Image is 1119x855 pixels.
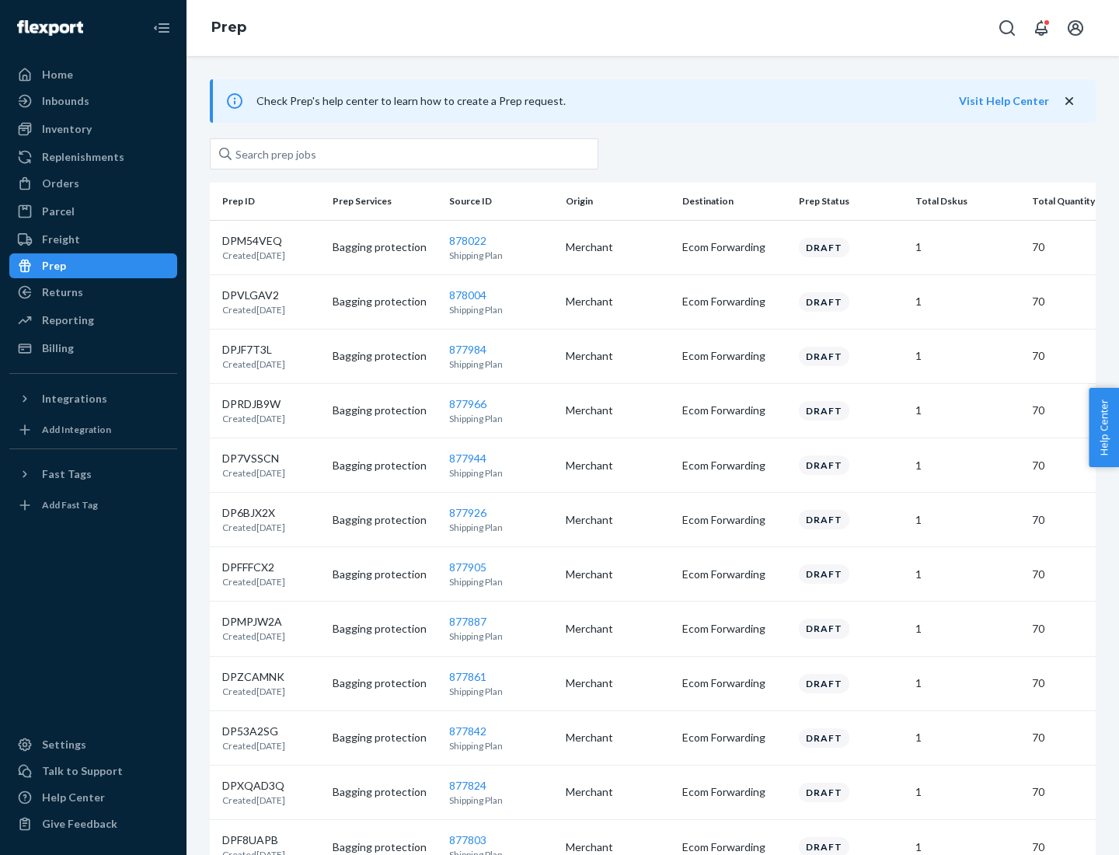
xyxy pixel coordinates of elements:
[199,5,259,51] ol: breadcrumbs
[333,403,437,418] p: Bagging protection
[682,621,786,637] p: Ecom Forwarding
[333,567,437,582] p: Bagging protection
[682,784,786,800] p: Ecom Forwarding
[222,630,285,643] p: Created [DATE]
[222,614,285,630] p: DPMPJW2A
[566,839,670,855] p: Merchant
[682,403,786,418] p: Ecom Forwarding
[682,567,786,582] p: Ecom Forwarding
[799,401,849,421] div: Draft
[449,358,553,371] p: Shipping Plan
[449,794,553,807] p: Shipping Plan
[566,348,670,364] p: Merchant
[566,458,670,473] p: Merchant
[42,816,117,832] div: Give Feedback
[333,294,437,309] p: Bagging protection
[799,674,849,693] div: Draft
[559,183,676,220] th: Origin
[799,292,849,312] div: Draft
[210,138,598,169] input: Search prep jobs
[959,93,1049,109] button: Visit Help Center
[682,294,786,309] p: Ecom Forwarding
[449,615,486,628] a: 877887
[333,621,437,637] p: Bagging protection
[566,294,670,309] p: Merchant
[915,839,1020,855] p: 1
[222,778,285,794] p: DPXQAD3Q
[9,785,177,810] a: Help Center
[9,62,177,87] a: Home
[333,458,437,473] p: Bagging protection
[42,312,94,328] div: Reporting
[9,386,177,411] button: Integrations
[42,498,98,511] div: Add Fast Tag
[222,342,285,358] p: DPJF7T3L
[9,308,177,333] a: Reporting
[682,239,786,255] p: Ecom Forwarding
[566,784,670,800] p: Merchant
[915,730,1020,745] p: 1
[566,675,670,691] p: Merchant
[915,348,1020,364] p: 1
[449,739,553,752] p: Shipping Plan
[449,779,486,792] a: 877824
[449,343,486,356] a: 877984
[682,675,786,691] p: Ecom Forwarding
[9,253,177,278] a: Prep
[1061,93,1077,110] button: close
[42,67,73,82] div: Home
[449,630,553,643] p: Shipping Plan
[449,466,553,480] p: Shipping Plan
[443,183,559,220] th: Source ID
[333,675,437,691] p: Bagging protection
[222,521,285,534] p: Created [DATE]
[9,493,177,518] a: Add Fast Tag
[1026,12,1057,44] button: Open notifications
[42,423,111,436] div: Add Integration
[333,839,437,855] p: Bagging protection
[566,621,670,637] p: Merchant
[915,458,1020,473] p: 1
[42,149,124,165] div: Replenishments
[326,183,443,220] th: Prep Services
[42,258,66,274] div: Prep
[9,336,177,361] a: Billing
[9,199,177,224] a: Parcel
[333,784,437,800] p: Bagging protection
[799,783,849,802] div: Draft
[449,506,486,519] a: 877926
[9,462,177,487] button: Fast Tags
[449,560,486,574] a: 877905
[915,784,1020,800] p: 1
[799,619,849,638] div: Draft
[1060,12,1091,44] button: Open account menu
[222,396,285,412] p: DPRDJB9W
[9,732,177,757] a: Settings
[222,669,285,685] p: DPZCAMNK
[566,567,670,582] p: Merchant
[42,121,92,137] div: Inventory
[799,564,849,584] div: Draft
[9,227,177,252] a: Freight
[42,737,86,752] div: Settings
[17,20,83,36] img: Flexport logo
[42,391,107,407] div: Integrations
[9,145,177,169] a: Replenishments
[222,832,285,848] p: DPF8UAPB
[222,358,285,371] p: Created [DATE]
[915,512,1020,528] p: 1
[992,12,1023,44] button: Open Search Box
[915,239,1020,255] p: 1
[210,183,326,220] th: Prep ID
[222,249,285,262] p: Created [DATE]
[222,466,285,480] p: Created [DATE]
[449,288,486,302] a: 878004
[222,724,285,739] p: DP53A2SG
[222,560,285,575] p: DPFFFCX2
[9,117,177,141] a: Inventory
[9,417,177,442] a: Add Integration
[449,575,553,588] p: Shipping Plan
[9,89,177,113] a: Inbounds
[256,94,566,107] span: Check Prep's help center to learn how to create a Prep request.
[915,567,1020,582] p: 1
